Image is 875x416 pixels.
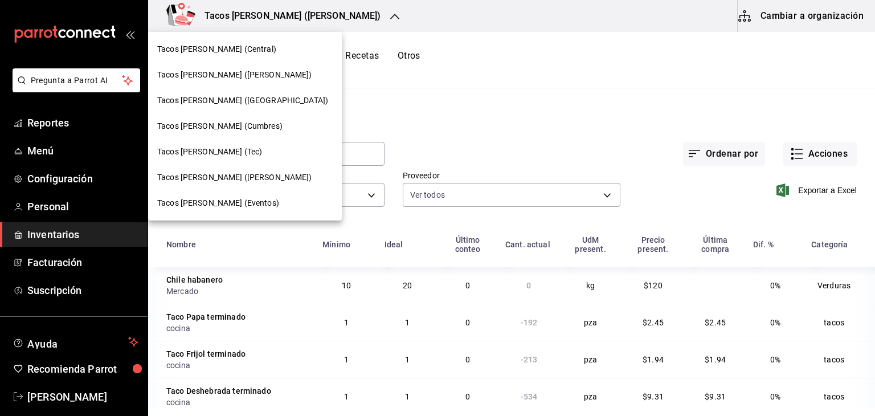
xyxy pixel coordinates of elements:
[157,197,279,209] span: Tacos [PERSON_NAME] (Eventos)
[157,95,328,107] span: Tacos [PERSON_NAME] ([GEOGRAPHIC_DATA])
[148,62,342,88] div: Tacos [PERSON_NAME] ([PERSON_NAME])
[148,139,342,165] div: Tacos [PERSON_NAME] (Tec)
[157,146,262,158] span: Tacos [PERSON_NAME] (Tec)
[157,172,312,183] span: Tacos [PERSON_NAME] ([PERSON_NAME])
[157,43,276,55] span: Tacos [PERSON_NAME] (Central)
[148,165,342,190] div: Tacos [PERSON_NAME] ([PERSON_NAME])
[157,120,283,132] span: Tacos [PERSON_NAME] (Cumbres)
[148,36,342,62] div: Tacos [PERSON_NAME] (Central)
[148,190,342,216] div: Tacos [PERSON_NAME] (Eventos)
[148,88,342,113] div: Tacos [PERSON_NAME] ([GEOGRAPHIC_DATA])
[157,69,312,81] span: Tacos [PERSON_NAME] ([PERSON_NAME])
[148,113,342,139] div: Tacos [PERSON_NAME] (Cumbres)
